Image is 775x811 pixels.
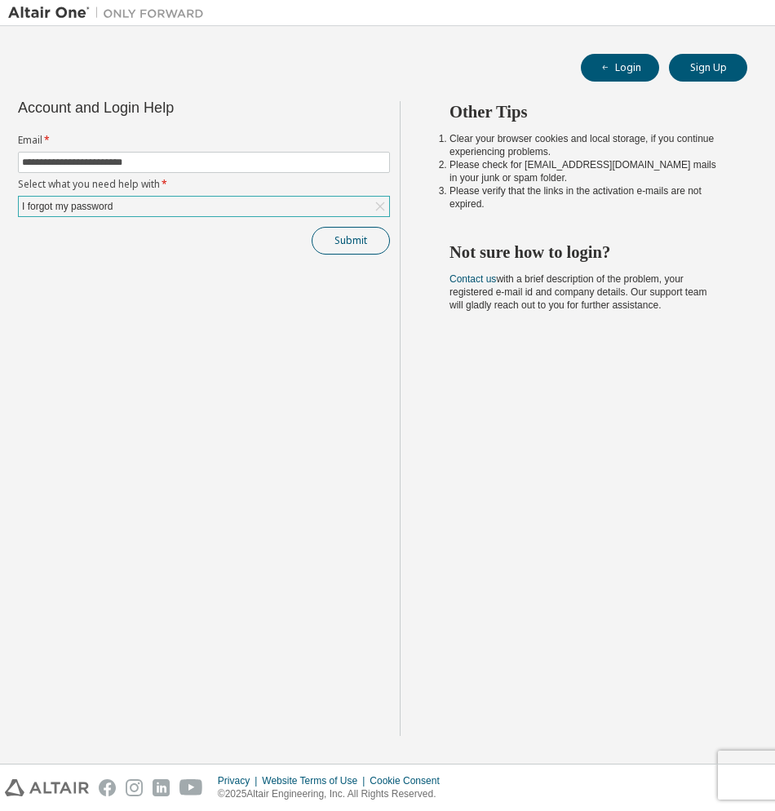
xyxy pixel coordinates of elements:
[18,134,390,147] label: Email
[449,158,718,184] li: Please check for [EMAIL_ADDRESS][DOMAIN_NAME] mails in your junk or spam folder.
[581,54,659,82] button: Login
[126,779,143,796] img: instagram.svg
[449,101,718,122] h2: Other Tips
[179,779,203,796] img: youtube.svg
[218,787,449,801] p: © 2025 Altair Engineering, Inc. All Rights Reserved.
[5,779,89,796] img: altair_logo.svg
[153,779,170,796] img: linkedin.svg
[312,227,390,255] button: Submit
[370,774,449,787] div: Cookie Consent
[218,774,262,787] div: Privacy
[449,273,496,285] a: Contact us
[19,197,389,216] div: I forgot my password
[99,779,116,796] img: facebook.svg
[20,197,115,215] div: I forgot my password
[449,242,718,263] h2: Not sure how to login?
[262,774,370,787] div: Website Terms of Use
[669,54,747,82] button: Sign Up
[18,178,390,191] label: Select what you need help with
[449,273,707,311] span: with a brief description of the problem, your registered e-mail id and company details. Our suppo...
[449,184,718,211] li: Please verify that the links in the activation e-mails are not expired.
[8,5,212,21] img: Altair One
[18,101,316,114] div: Account and Login Help
[449,132,718,158] li: Clear your browser cookies and local storage, if you continue experiencing problems.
